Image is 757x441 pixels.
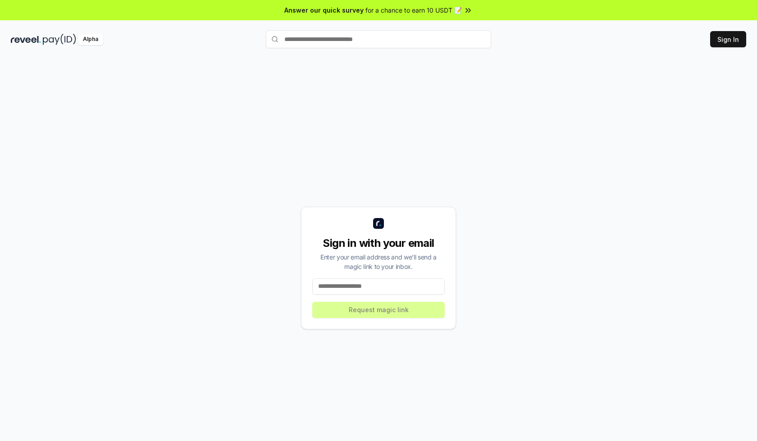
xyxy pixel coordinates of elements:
[43,34,76,45] img: pay_id
[365,5,462,15] span: for a chance to earn 10 USDT 📝
[312,252,445,271] div: Enter your email address and we’ll send a magic link to your inbox.
[284,5,364,15] span: Answer our quick survey
[373,218,384,229] img: logo_small
[78,34,103,45] div: Alpha
[312,236,445,250] div: Sign in with your email
[11,34,41,45] img: reveel_dark
[710,31,746,47] button: Sign In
